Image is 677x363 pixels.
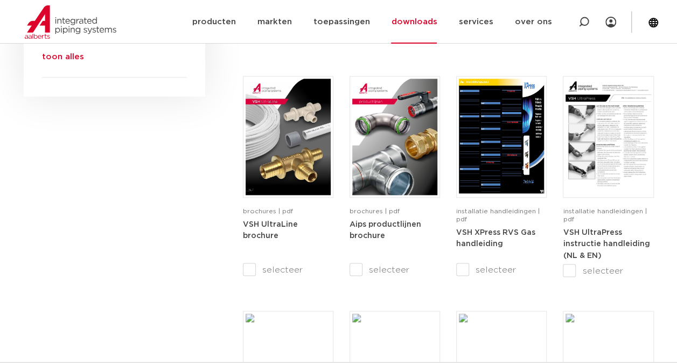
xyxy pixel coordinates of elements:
strong: VSH UltraLine brochure [243,221,298,240]
span: brochures | pdf [350,208,400,214]
a: VSH UltraLine brochure [243,220,298,240]
button: toon alles [42,51,84,68]
a: Aips productlijnen brochure [350,220,421,240]
strong: VSH UltraPress instructie handleiding (NL & EN) [563,229,650,260]
img: VSH-UltraPress-Montage-instructie_5007860_A5_24_EN-NL-pdf.jpg [566,79,651,195]
strong: Aips productlijnen brochure [350,221,421,240]
label: selecteer [243,263,333,276]
span: installatie handleidingen | pdf [563,208,646,222]
img: Aips-Product-lines_A4SuperHero-5010346-2024_1.1_NL-pdf.jpg [352,79,437,195]
span: brochures | pdf [243,208,293,214]
strong: VSH XPress RVS Gas handleiding [456,229,535,248]
img: VSH-UltraLine_A4Brochure-5010172-2022_1.0_NL-pdf.jpg [246,79,331,195]
span: installatie handleidingen | pdf [456,208,540,222]
img: 2_xpress-gas-handleiding-2013-03-27-pdf.jpg [459,79,544,195]
label: selecteer [563,264,653,277]
label: selecteer [350,263,440,276]
label: selecteer [456,263,547,276]
a: VSH UltraPress instructie handleiding (NL & EN) [563,228,650,260]
a: VSH XPress RVS Gas handleiding [456,228,535,248]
